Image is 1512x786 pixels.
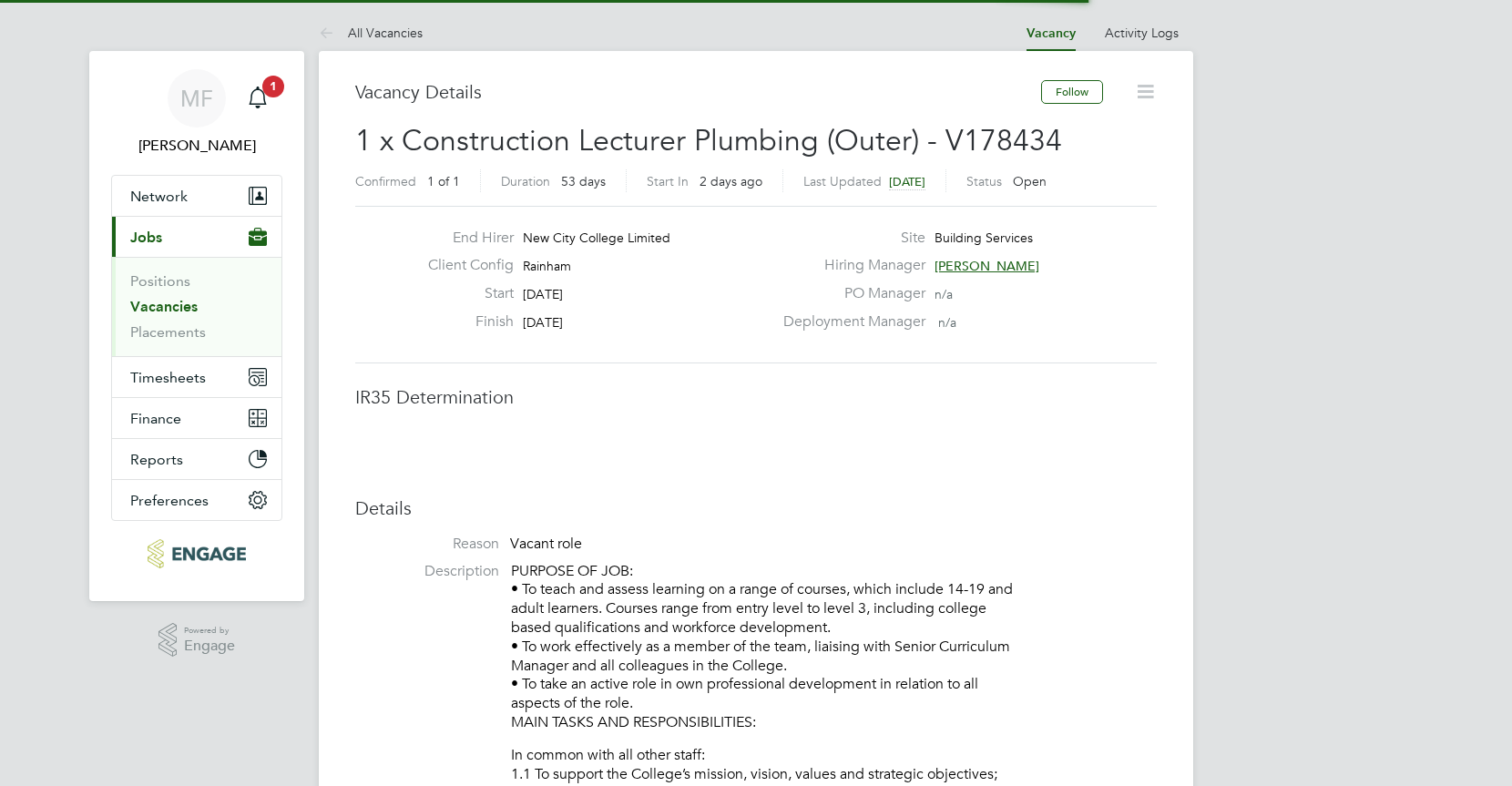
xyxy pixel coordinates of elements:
span: [DATE] [523,286,563,302]
span: Reports [130,451,183,468]
button: Preferences [112,480,281,520]
span: Powered by [184,623,235,638]
a: All Vacancies [319,25,423,41]
label: PO Manager [772,284,925,303]
label: Confirmed [355,173,416,189]
a: 1 [240,69,276,128]
button: Timesheets [112,357,281,397]
span: [DATE] [889,174,925,189]
span: 1 of 1 [427,173,460,189]
span: Finance [130,410,181,427]
span: Building Services [935,230,1033,246]
label: Status [966,173,1002,189]
div: Jobs [112,257,281,356]
button: Finance [112,398,281,438]
label: Duration [501,173,550,189]
button: Network [112,176,281,216]
button: Jobs [112,217,281,257]
span: Timesheets [130,369,206,386]
span: Mitch Fox [111,135,282,157]
span: New City College Limited [523,230,670,246]
h3: IR35 Determination [355,385,1157,409]
label: Finish [414,312,514,332]
img: tr2rec-logo-retina.png [148,539,245,568]
button: Follow [1041,80,1103,104]
span: 1 [262,76,284,97]
span: n/a [938,314,956,331]
p: PURPOSE OF JOB: • To teach and assess learning on a range of courses, which include 14-19 and adu... [511,562,1157,732]
label: End Hirer [414,229,514,248]
label: Description [355,562,499,581]
span: Jobs [130,229,162,246]
a: Go to home page [111,539,282,568]
span: [PERSON_NAME] [935,258,1039,274]
span: 1 x Construction Lecturer Plumbing (Outer) - V178434 [355,123,1062,158]
span: Engage [184,638,235,654]
label: Site [772,229,925,248]
h3: Vacancy Details [355,80,1041,104]
span: 2 days ago [700,173,762,189]
a: Vacancy [1027,26,1076,41]
a: MF[PERSON_NAME] [111,69,282,157]
span: Rainham [523,258,571,274]
span: 53 days [561,173,606,189]
label: Client Config [414,256,514,275]
button: Reports [112,439,281,479]
label: Reason [355,535,499,554]
span: Vacant role [510,535,582,553]
a: Activity Logs [1105,25,1179,41]
a: Powered byEngage [158,623,236,658]
a: Vacancies [130,298,198,315]
a: Placements [130,323,206,341]
h3: Details [355,496,1157,520]
span: Preferences [130,492,209,509]
span: n/a [935,286,953,302]
span: [DATE] [523,314,563,331]
span: Network [130,188,188,205]
label: Start [414,284,514,303]
span: Open [1013,173,1047,189]
a: Positions [130,272,190,290]
label: Deployment Manager [772,312,925,332]
label: Last Updated [803,173,882,189]
span: MF [180,87,213,110]
label: Hiring Manager [772,256,925,275]
nav: Main navigation [89,51,304,601]
label: Start In [647,173,689,189]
